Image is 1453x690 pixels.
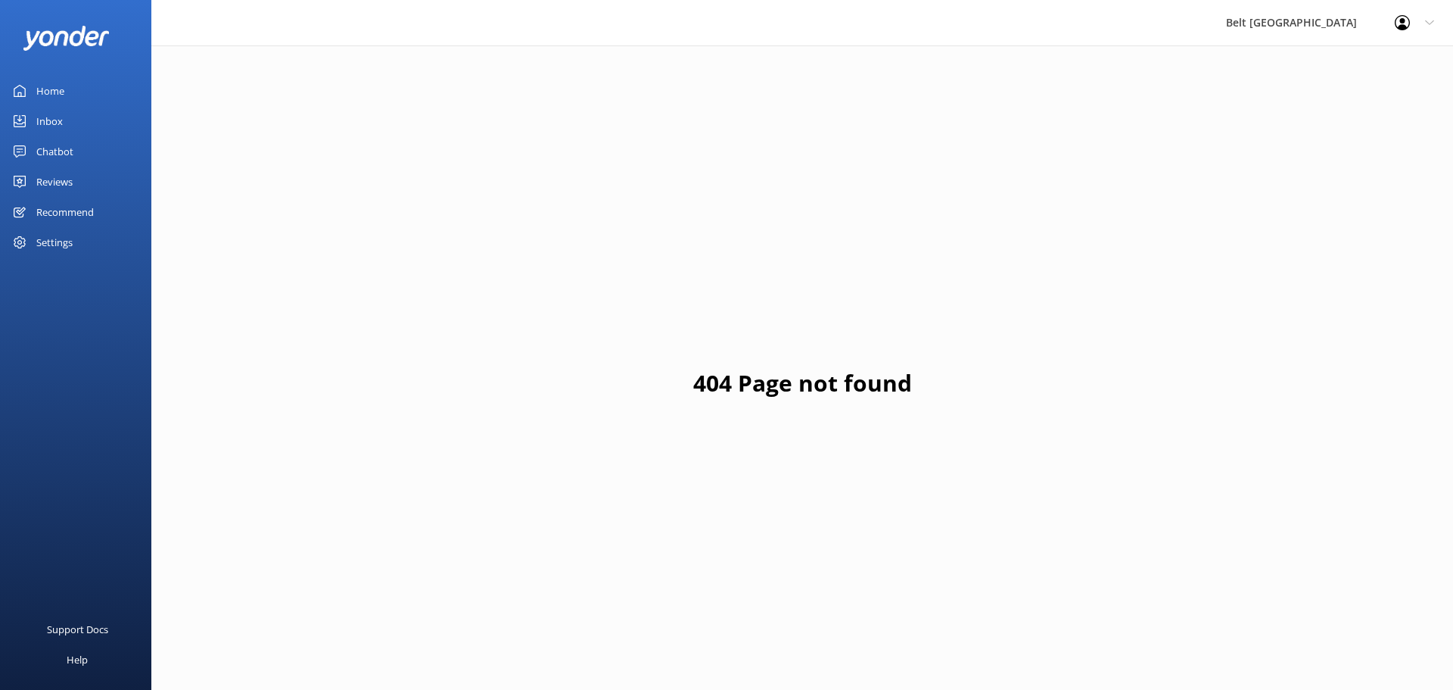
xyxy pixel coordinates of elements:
[47,614,108,645] div: Support Docs
[36,76,64,106] div: Home
[36,167,73,197] div: Reviews
[36,106,63,136] div: Inbox
[36,136,73,167] div: Chatbot
[67,645,88,675] div: Help
[693,365,912,401] h1: 404 Page not found
[36,197,94,227] div: Recommend
[36,227,73,258] div: Settings
[23,26,110,51] img: yonder-white-logo.png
